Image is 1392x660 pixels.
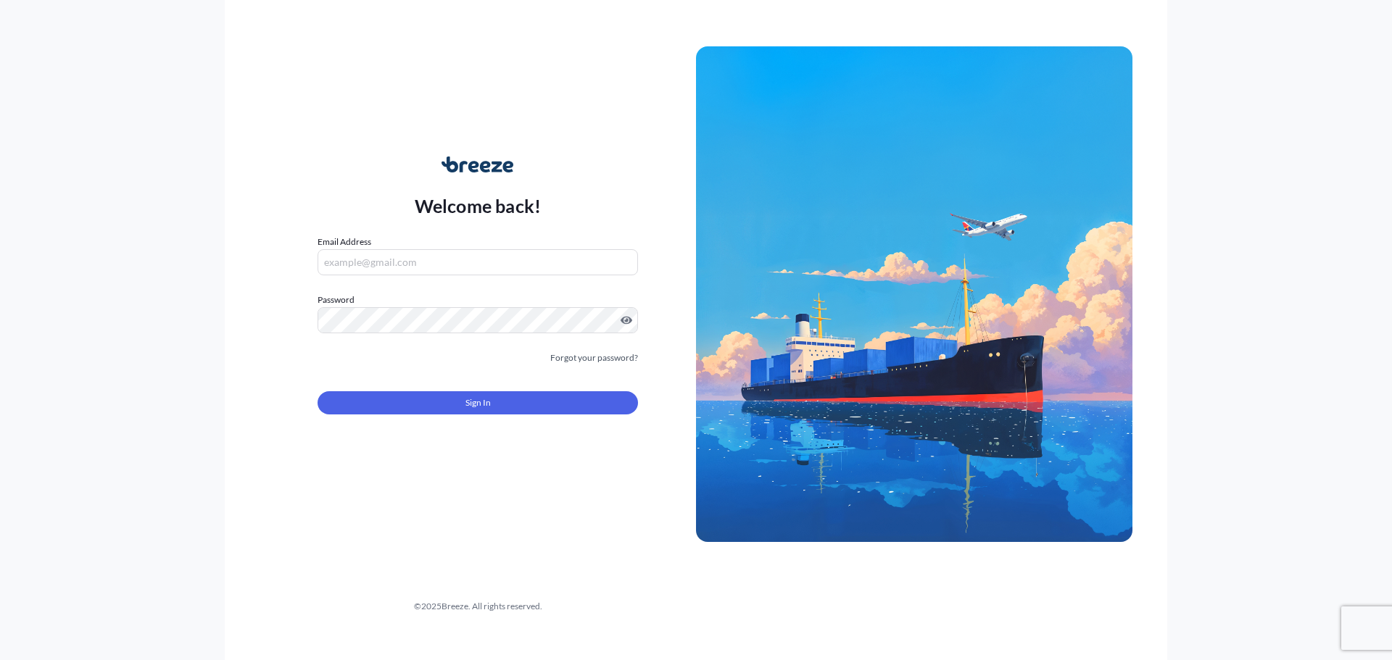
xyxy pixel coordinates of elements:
label: Email Address [318,235,371,249]
input: example@gmail.com [318,249,638,275]
label: Password [318,293,638,307]
a: Forgot your password? [550,351,638,365]
div: © 2025 Breeze. All rights reserved. [260,599,696,614]
button: Sign In [318,391,638,414]
button: Show password [621,314,632,326]
p: Welcome back! [415,194,542,217]
span: Sign In [465,396,491,410]
img: Ship illustration [696,46,1132,542]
